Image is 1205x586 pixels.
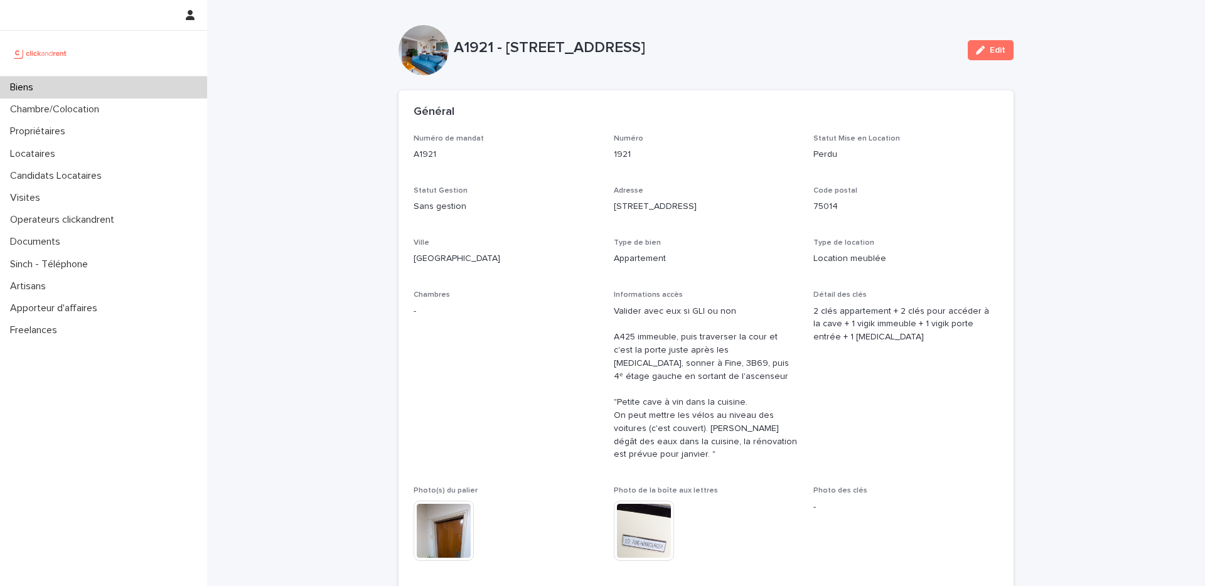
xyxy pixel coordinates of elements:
[990,46,1005,55] span: Edit
[414,135,484,142] span: Numéro de mandat
[614,252,799,265] p: Appartement
[5,192,50,204] p: Visites
[813,501,999,514] p: -
[414,105,454,119] h2: Général
[813,200,999,213] p: 75014
[5,302,107,314] p: Apporteur d'affaires
[414,487,478,494] span: Photo(s) du palier
[414,252,599,265] p: [GEOGRAPHIC_DATA]
[414,148,599,161] p: A1921
[813,239,874,247] span: Type de location
[614,291,683,299] span: Informations accès
[5,258,98,270] p: Sinch - Téléphone
[414,291,450,299] span: Chambres
[10,41,71,66] img: UCB0brd3T0yccxBKYDjQ
[5,236,70,248] p: Documents
[5,324,67,336] p: Freelances
[614,239,661,247] span: Type de bien
[5,148,65,160] p: Locataires
[414,239,429,247] span: Ville
[813,487,867,494] span: Photo des clés
[614,305,799,462] p: Valider avec eux si GLI ou non A425 immeuble, puis traverser la cour et c'est la porte juste aprè...
[5,214,124,226] p: Operateurs clickandrent
[813,291,867,299] span: Détail des clés
[454,39,958,57] p: A1921 - [STREET_ADDRESS]
[614,135,643,142] span: Numéro
[614,200,799,213] p: [STREET_ADDRESS]
[414,305,599,318] p: -
[5,170,112,182] p: Candidats Locataires
[614,187,643,194] span: Adresse
[414,200,599,213] p: Sans gestion
[5,104,109,115] p: Chambre/Colocation
[968,40,1014,60] button: Edit
[614,148,799,161] p: 1921
[614,487,718,494] span: Photo de la boîte aux lettres
[414,187,468,194] span: Statut Gestion
[813,252,999,265] p: Location meublée
[5,125,75,137] p: Propriétaires
[813,135,900,142] span: Statut Mise en Location
[813,187,857,194] span: Code postal
[5,82,43,93] p: Biens
[813,148,999,161] p: Perdu
[5,280,56,292] p: Artisans
[813,305,999,344] p: 2 clés appartement + 2 clés pour accéder à la cave + 1 vigik immeuble + 1 vigik porte entrée + 1 ...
